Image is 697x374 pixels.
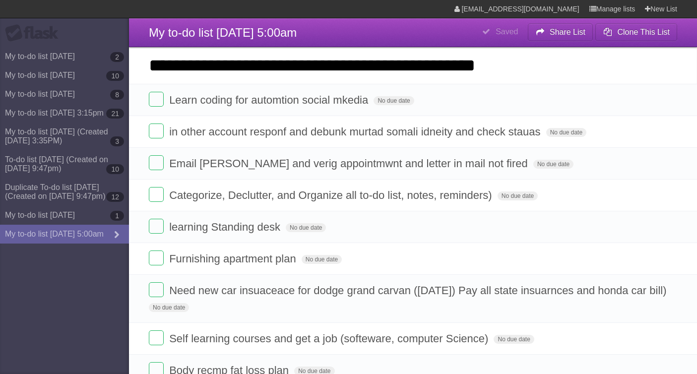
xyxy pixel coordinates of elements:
[110,211,124,221] b: 1
[149,124,164,138] label: Done
[110,90,124,100] b: 8
[106,71,124,81] b: 10
[149,92,164,107] label: Done
[149,26,297,39] span: My to-do list [DATE] 5:00am
[169,157,530,170] span: Email [PERSON_NAME] and verig appointmwnt and letter in mail not fired
[149,303,189,312] span: No due date
[149,219,164,234] label: Done
[286,223,326,232] span: No due date
[5,24,64,42] div: Flask
[106,192,124,202] b: 12
[595,23,677,41] button: Clone This List
[496,27,518,36] b: Saved
[374,96,414,105] span: No due date
[149,187,164,202] label: Done
[149,282,164,297] label: Done
[169,94,371,106] span: Learn coding for automtion social mkedia
[110,52,124,62] b: 2
[149,155,164,170] label: Done
[106,164,124,174] b: 10
[494,335,534,344] span: No due date
[550,28,585,36] b: Share List
[302,255,342,264] span: No due date
[106,109,124,119] b: 21
[149,330,164,345] label: Done
[169,189,495,201] span: Categorize, Declutter, and Organize all to-do list, notes, reminders)
[169,284,669,297] span: Need new car insuaceace for dodge grand carvan ([DATE]) Pay all state insuarnces and honda car bill)
[149,250,164,265] label: Done
[617,28,670,36] b: Clone This List
[169,252,299,265] span: Furnishing apartment plan
[110,136,124,146] b: 3
[169,125,543,138] span: in other account responf and debunk murtad somali idneity and check stauas
[528,23,593,41] button: Share List
[169,332,491,345] span: Self learning courses and get a job (softeware, computer Science)
[546,128,586,137] span: No due date
[533,160,573,169] span: No due date
[498,191,538,200] span: No due date
[169,221,283,233] span: learning Standing desk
